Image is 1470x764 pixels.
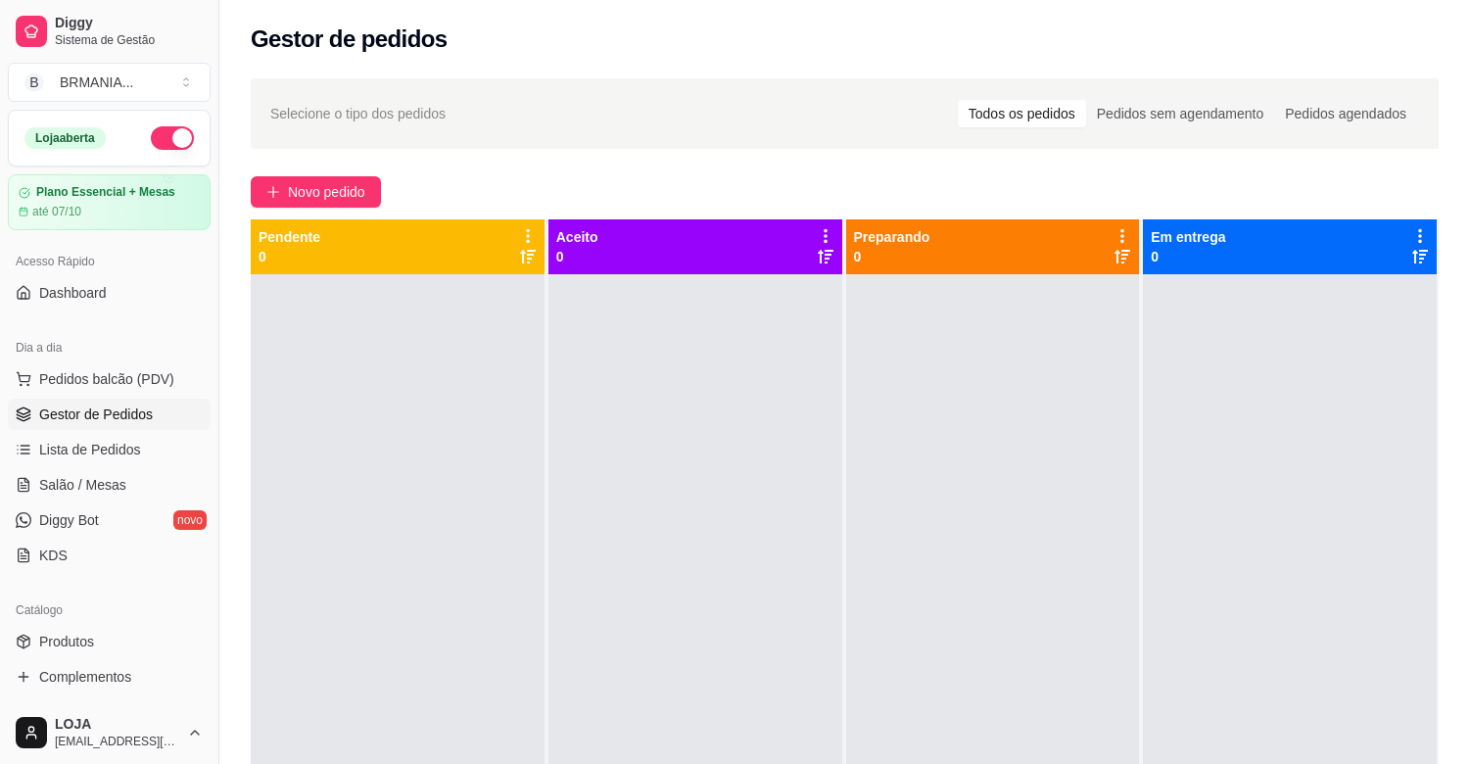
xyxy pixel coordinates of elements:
span: Gestor de Pedidos [39,405,153,424]
span: Dashboard [39,283,107,303]
p: Pendente [259,227,320,247]
a: Complementos [8,661,211,692]
a: Produtos [8,626,211,657]
button: Novo pedido [251,176,381,208]
span: Lista de Pedidos [39,440,141,459]
article: Plano Essencial + Mesas [36,185,175,200]
span: plus [266,185,280,199]
button: Pedidos balcão (PDV) [8,363,211,395]
a: Dashboard [8,277,211,309]
h2: Gestor de pedidos [251,24,448,55]
span: LOJA [55,716,179,734]
span: [EMAIL_ADDRESS][DOMAIN_NAME] [55,734,179,749]
span: Sistema de Gestão [55,32,203,48]
div: Pedidos agendados [1274,100,1417,127]
p: 0 [1151,247,1225,266]
span: Diggy Bot [39,510,99,530]
div: Loja aberta [24,127,106,149]
div: Dia a dia [8,332,211,363]
span: Pedidos balcão (PDV) [39,369,174,389]
span: B [24,72,44,92]
div: Catálogo [8,595,211,626]
span: Novo pedido [288,181,365,203]
button: Alterar Status [151,126,194,150]
article: até 07/10 [32,204,81,219]
div: Todos os pedidos [958,100,1086,127]
a: DiggySistema de Gestão [8,8,211,55]
a: Lista de Pedidos [8,434,211,465]
button: LOJA[EMAIL_ADDRESS][DOMAIN_NAME] [8,709,211,756]
span: Salão / Mesas [39,475,126,495]
p: 0 [556,247,598,266]
a: KDS [8,540,211,571]
button: Select a team [8,63,211,102]
div: BRMANIA ... [60,72,133,92]
div: Acesso Rápido [8,246,211,277]
a: Plano Essencial + Mesasaté 07/10 [8,174,211,230]
a: Gestor de Pedidos [8,399,211,430]
div: Pedidos sem agendamento [1086,100,1274,127]
p: Aceito [556,227,598,247]
p: 0 [854,247,930,266]
a: Diggy Botnovo [8,504,211,536]
p: Em entrega [1151,227,1225,247]
span: KDS [39,546,68,565]
p: 0 [259,247,320,266]
span: Selecione o tipo dos pedidos [270,103,446,124]
span: Diggy [55,15,203,32]
span: Produtos [39,632,94,651]
a: Salão / Mesas [8,469,211,501]
span: Complementos [39,667,131,687]
p: Preparando [854,227,930,247]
